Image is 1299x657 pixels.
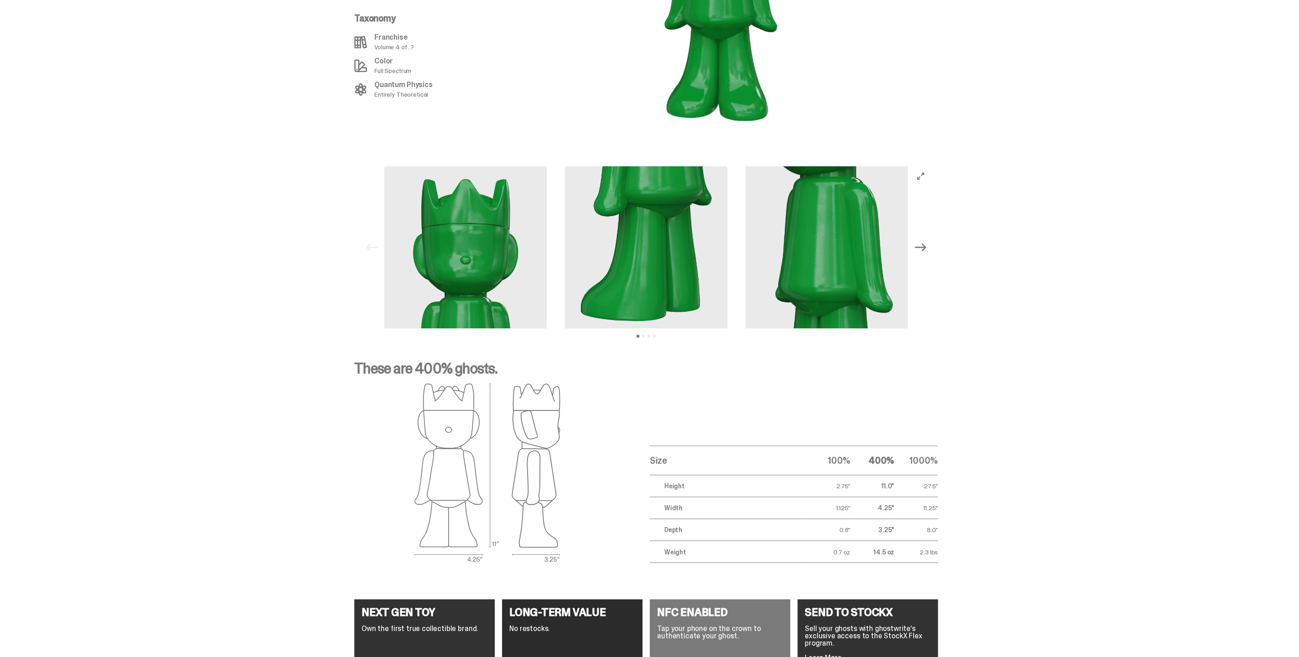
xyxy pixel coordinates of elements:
[657,625,783,639] p: Tap your phone on the crown to authenticate your ghost.
[650,519,807,541] td: Depth
[650,475,807,497] td: Height
[915,171,926,181] button: View full-screen
[807,541,850,563] td: 0.7 oz
[362,625,487,632] p: Own the first true collectible brand.
[414,383,560,563] img: ghost outlines spec
[374,57,411,65] p: Color
[642,335,645,337] button: View slide 2
[807,497,850,519] td: 1.125"
[850,519,894,541] td: 3.25"
[354,14,495,23] p: Taxonomy
[850,475,894,497] td: 11.0"
[509,606,635,617] h4: LONG-TERM VALUE
[894,541,938,563] td: 2.3 lbs
[894,475,938,497] td: 27.5"
[647,335,650,337] button: View slide 3
[911,237,931,257] button: Next
[805,606,931,617] h4: SEND TO STOCKX
[650,541,807,563] td: Weight
[637,335,639,337] button: View slide 1
[374,81,433,88] p: Quantum Physics
[653,335,656,337] button: View slide 4
[894,446,938,475] th: 1000%
[384,166,547,328] img: Schrodinger_Green_Media_Gallery_1.png
[354,361,938,383] p: These are 400% ghosts.
[805,625,931,647] p: Sell your ghosts with ghostwrite’s exclusive access to the StockX Flex program.
[745,166,908,328] img: Schrodinger_Green_Media_Gallery_3.png
[650,497,807,519] td: Width
[807,446,850,475] th: 100%
[850,497,894,519] td: 4.25"
[374,44,414,50] p: Volume 4 of...?
[374,34,414,41] p: Franchise
[807,519,850,541] td: 0.8"
[850,446,894,475] th: 400%
[374,91,433,98] p: Entirely Theoretical
[894,497,938,519] td: 11.25"
[807,475,850,497] td: 2.75"
[565,166,727,328] img: Schrodinger_Green_Media_Gallery_2.png
[650,446,807,475] th: Size
[374,67,411,74] p: Full Spectrum
[850,541,894,563] td: 14.5 oz
[657,606,783,617] h4: NFC ENABLED
[362,606,487,617] h4: NEXT GEN TOY
[894,519,938,541] td: 8.0"
[509,625,635,632] p: No restocks.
